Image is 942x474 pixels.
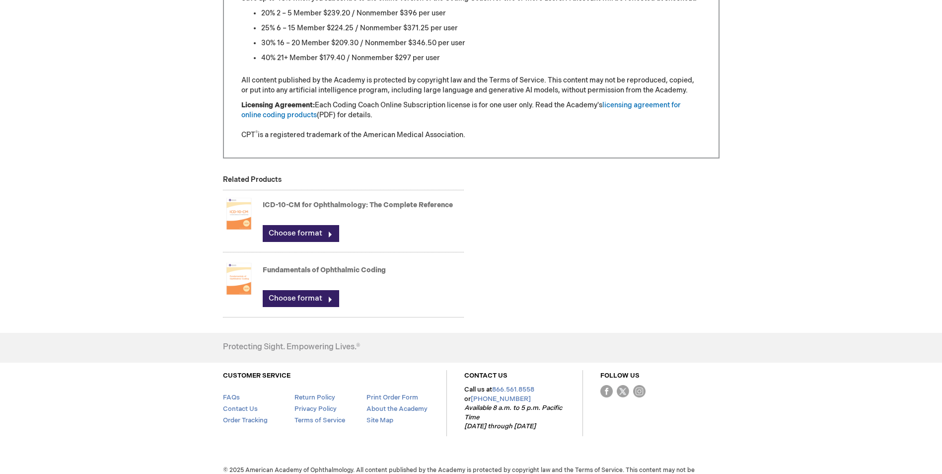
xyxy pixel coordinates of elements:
[255,130,258,136] sup: ®
[241,76,701,95] p: All content published by the Academy is protected by copyright law and the Terms of Service. This...
[294,394,335,401] a: Return Policy
[263,225,339,242] a: Choose format
[223,416,268,424] a: Order Tracking
[223,394,240,401] a: FAQs
[223,405,258,413] a: Contact Us
[294,405,337,413] a: Privacy Policy
[366,394,418,401] a: Print Order Form
[294,416,345,424] a: Terms of Service
[223,372,290,380] a: CUSTOMER SERVICE
[223,175,282,184] strong: Related Products
[366,416,393,424] a: Site Map
[464,372,507,380] a: CONTACT US
[241,100,701,140] p: Each Coding Coach Online Subscription license is for one user only. Read the Academy's (PDF) for ...
[617,385,629,397] img: Twitter
[263,201,453,209] a: ICD-10-CM for Ophthalmology: The Complete Reference
[464,404,562,430] em: Available 8 a.m. to 5 p.m. Pacific Time [DATE] through [DATE]
[241,101,315,109] strong: Licensing Agreement:
[261,8,701,18] li: 20% 2 – 5 Member $239.20 / Nonmember $396 per user
[223,259,255,299] img: Fundamentals of Ophthalmic Coding
[223,343,360,352] h4: Protecting Sight. Empowering Lives.®
[261,53,701,63] li: 40% 21+ Member $179.40 / Nonmember $297 per user
[633,385,646,397] img: instagram
[263,266,386,274] a: Fundamentals of Ophthalmic Coding
[263,290,339,307] a: Choose format
[223,194,255,234] img: ICD-10-CM for Ophthalmology: The Complete Reference
[261,38,701,48] li: 30% 16 – 20 Member $209.30 / Nonmember $346.50 per user
[471,395,531,403] a: [PHONE_NUMBER]
[261,23,701,33] li: 25% 6 – 15 Member $224.25 / Nonmember $371.25 per user
[492,386,534,394] a: 866.561.8558
[366,405,428,413] a: About the Academy
[600,385,613,397] img: Facebook
[464,385,565,431] p: Call us at or
[600,372,640,380] a: FOLLOW US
